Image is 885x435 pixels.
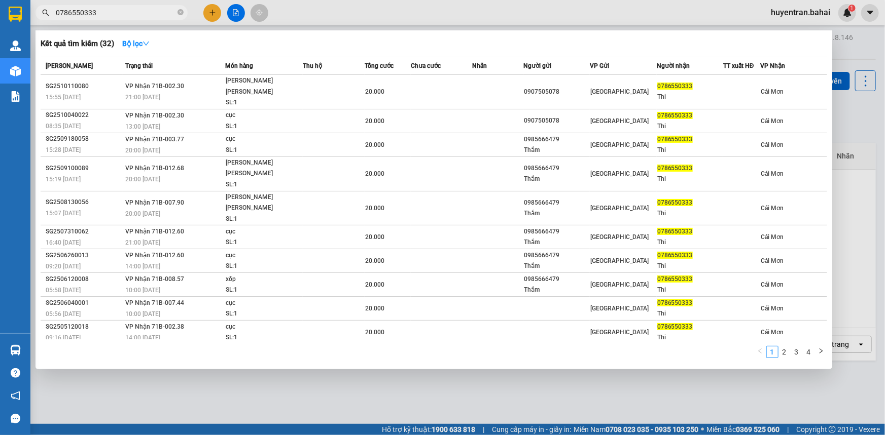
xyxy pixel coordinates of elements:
div: Thi [657,285,723,295]
span: close-circle [178,9,184,15]
span: 0786550333 [657,165,693,172]
span: 20.000 [365,329,384,336]
span: Cái Mơn [761,281,784,288]
span: Cái Mơn [761,233,784,241]
div: SL: 1 [226,237,302,248]
div: SG2505120018 [46,322,122,332]
span: 0786550333 [657,299,693,306]
input: Tìm tên, số ĐT hoặc mã đơn [56,7,175,18]
div: cục [226,226,302,238]
li: Next Page [815,346,827,358]
button: Bộ lọcdown [114,35,158,52]
span: 0786550333 [657,83,693,90]
div: xốp [226,274,302,285]
span: VP Nhận 71B-003.77 [125,136,184,143]
div: 0985666479 [524,197,589,208]
span: 15:55 [DATE] [46,94,81,101]
span: 0786550333 [657,136,693,143]
div: SL: 1 [226,145,302,156]
div: Thi [657,237,723,248]
div: 0985666479 [524,226,589,237]
strong: Bộ lọc [122,39,150,48]
span: 21:00 [DATE] [125,239,160,246]
span: 20.000 [365,117,384,125]
button: right [815,346,827,358]
span: Cái Mơn [761,305,784,312]
span: Người nhận [657,62,690,69]
div: SL: 1 [226,308,302,320]
span: Thu hộ [303,62,322,69]
span: VP Nhận 71B-012.60 [125,252,184,259]
li: 1 [766,346,778,358]
span: 14:00 [DATE] [125,334,160,341]
span: 0786550333 [657,199,693,206]
span: VP Nhận 71B-007.44 [125,299,184,306]
span: 09:20 [DATE] [46,263,81,270]
div: [PERSON_NAME] [PERSON_NAME] [226,192,302,214]
span: [GEOGRAPHIC_DATA] [590,170,649,177]
img: warehouse-icon [10,66,21,76]
span: 20.000 [365,141,384,148]
img: solution-icon [10,91,21,102]
div: 0985666479 [524,163,589,174]
div: Thi [657,261,723,271]
span: VP Gửi [590,62,609,69]
span: 05:56 [DATE] [46,310,81,318]
span: VP Nhận 71B-007.90 [125,199,184,206]
span: 09:16 [DATE] [46,334,81,341]
div: SG2510110080 [46,81,122,92]
img: warehouse-icon [10,41,21,51]
div: Thắm [524,145,589,155]
div: [PERSON_NAME] [PERSON_NAME] [226,75,302,97]
span: Cái Mơn [761,117,784,125]
span: notification [11,391,20,401]
div: Thi [657,174,723,184]
div: SG2509180058 [46,134,122,144]
div: SG2507310062 [46,226,122,237]
span: 20.000 [365,170,384,177]
li: 2 [778,346,791,358]
div: SL: 1 [226,121,302,132]
span: [GEOGRAPHIC_DATA] [590,233,649,241]
span: Cái Mơn [761,257,784,264]
span: close-circle [178,8,184,18]
span: Cái Mơn [761,141,784,148]
div: cục [226,298,302,309]
div: Thắm [524,174,589,184]
li: 4 [803,346,815,358]
div: SG2506260013 [46,250,122,261]
span: 14:00 [DATE] [125,263,160,270]
span: Trạng thái [125,62,153,69]
span: 15:07 [DATE] [46,210,81,217]
span: Người gửi [523,62,551,69]
a: 2 [779,346,790,358]
span: Tổng cước [365,62,394,69]
div: 0985666479 [524,250,589,261]
span: 20.000 [365,305,384,312]
span: VP Nhận 71B-002.38 [125,323,184,330]
span: 13:00 [DATE] [125,123,160,130]
span: 20.000 [365,205,384,212]
div: Thi [657,332,723,343]
div: SL: 1 [226,97,302,108]
div: SG2506120008 [46,274,122,285]
span: [GEOGRAPHIC_DATA] [590,329,649,336]
div: Thi [657,208,723,219]
span: 0786550333 [657,112,693,119]
span: VP Nhận 71B-002.30 [125,112,184,119]
span: TT xuất HĐ [723,62,754,69]
span: [GEOGRAPHIC_DATA] [590,281,649,288]
span: 20.000 [365,233,384,241]
div: 0985666479 [524,134,589,145]
img: warehouse-icon [10,345,21,355]
span: Cái Mơn [761,88,784,95]
div: SL: 1 [226,214,302,225]
span: 20:00 [DATE] [125,176,160,183]
span: [GEOGRAPHIC_DATA] [590,305,649,312]
span: VP Nhận [760,62,785,69]
span: 0786550333 [657,228,693,235]
span: 0786550333 [657,323,693,330]
span: [GEOGRAPHIC_DATA] [590,117,649,125]
span: 05:58 [DATE] [46,287,81,294]
div: Thắm [524,208,589,219]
